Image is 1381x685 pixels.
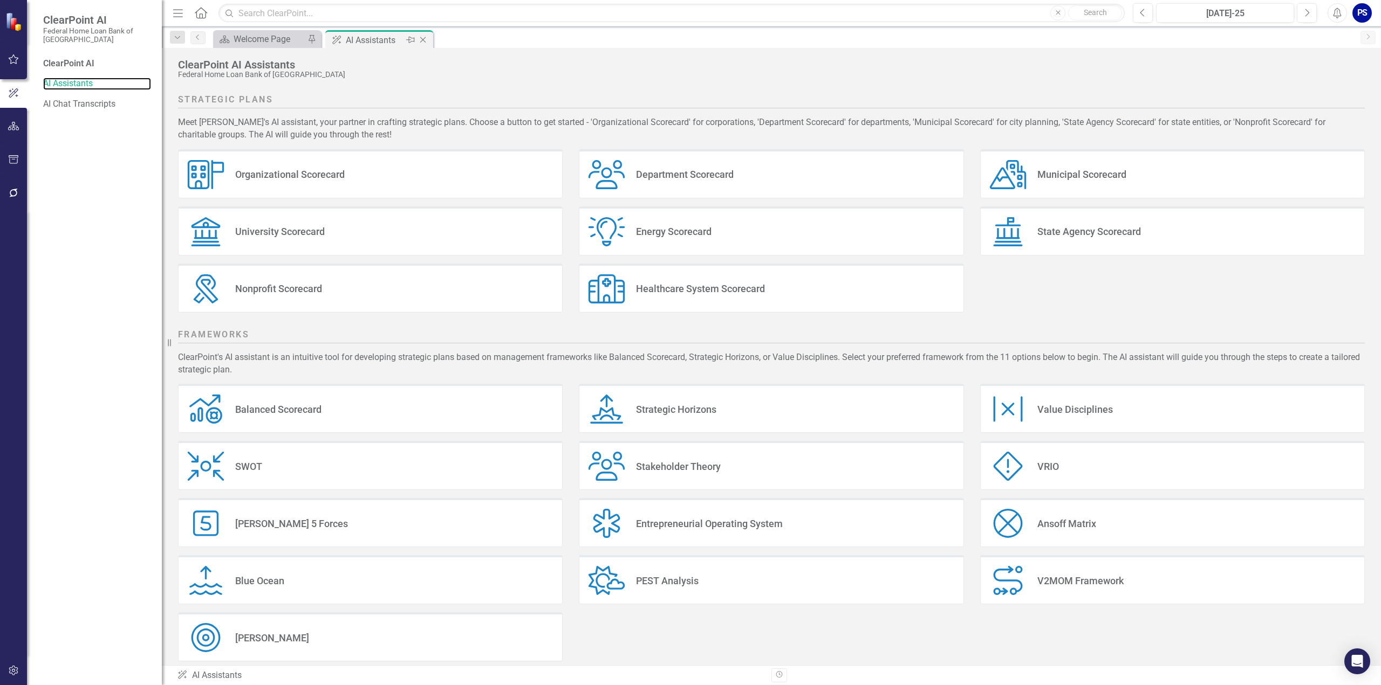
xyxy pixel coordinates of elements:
div: Welcome Page [234,32,305,46]
div: State Agency Scorecard [1037,225,1141,238]
input: Search ClearPoint... [218,4,1125,23]
div: Municipal Scorecard [1037,168,1126,181]
div: AI Assistants [346,33,404,47]
div: Nonprofit Scorecard [235,282,322,295]
h2: Strategic Plans [178,94,1365,108]
div: PEST Analysis [636,575,699,587]
div: Organizational Scorecard [235,168,345,181]
small: Federal Home Loan Bank of [GEOGRAPHIC_DATA] [43,26,151,44]
button: [DATE]-25 [1156,3,1294,23]
div: Open Intercom Messenger [1344,648,1370,674]
div: ClearPoint AI [43,58,151,70]
div: University Scorecard [235,225,325,238]
span: Search [1084,8,1107,17]
a: Welcome Page [216,32,305,46]
div: Entrepreneurial Operating System [636,517,783,530]
span: ClearPoint AI [43,13,151,26]
img: ClearPoint Strategy [5,12,24,31]
div: Strategic Horizons [636,403,716,416]
div: Meet [PERSON_NAME]'s AI assistant, your partner in crafting strategic plans. Choose a button to g... [178,116,1365,141]
button: PS [1352,3,1372,23]
div: Ansoff Matrix [1037,517,1096,530]
div: [PERSON_NAME] [235,632,309,644]
div: Energy Scorecard [636,225,712,238]
div: ClearPoint's AI assistant is an intuitive tool for developing strategic plans based on management... [178,351,1365,376]
div: Balanced Scorecard [235,403,322,416]
div: SWOT [235,460,262,473]
a: AI Assistants [43,78,151,90]
div: Federal Home Loan Bank of [GEOGRAPHIC_DATA] [178,71,1359,79]
div: Value Disciplines [1037,403,1113,416]
div: Department Scorecard [636,168,734,181]
button: Search [1068,5,1122,20]
div: [PERSON_NAME] 5 Forces [235,517,348,530]
h2: Frameworks [178,329,1365,343]
div: AI Assistants [177,669,763,682]
div: ClearPoint AI Assistants [178,59,1359,71]
div: [DATE]-25 [1160,7,1290,20]
a: AI Chat Transcripts [43,98,151,110]
div: Healthcare System Scorecard [636,282,765,295]
div: VRIO [1037,460,1059,473]
div: Blue Ocean [235,575,284,587]
div: Stakeholder Theory [636,460,721,473]
div: V2MOM Framework [1037,575,1124,587]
